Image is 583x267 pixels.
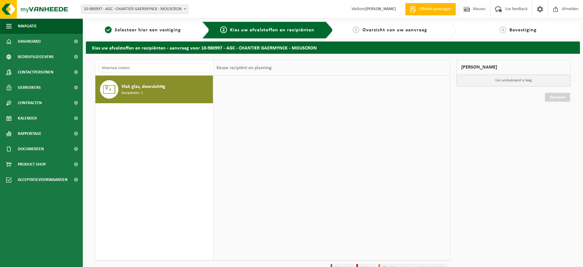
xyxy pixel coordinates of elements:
button: Vlak glas, doorzichtig Recipiënten: 1 [95,76,213,103]
span: Rapportage [18,126,41,141]
strong: [PERSON_NAME] [365,7,396,11]
span: 2 [220,26,227,33]
span: 3 [353,26,359,33]
span: Dashboard [18,34,41,49]
div: [PERSON_NAME] [456,60,571,75]
span: Bevestiging [509,28,537,33]
span: 1 [105,26,112,33]
span: Gebruikers [18,80,41,95]
span: Contactpersonen [18,65,53,80]
span: Acceptatievoorwaarden [18,172,67,187]
span: Navigatie [18,18,37,34]
span: Documenten [18,141,44,157]
span: Product Shop [18,157,46,172]
span: 4 [500,26,506,33]
h2: Kies uw afvalstoffen en recipiënten - aanvraag voor 10-980997 - AGC - CHANTIER GAERMYNCK - MOUSCRON [86,41,580,53]
span: Selecteer hier een vestiging [115,28,181,33]
span: Kalender [18,111,37,126]
span: Contracten [18,95,42,111]
a: 1Selecteer hier een vestiging [89,26,197,34]
span: Recipiënten: 1 [121,90,143,96]
span: Overzicht van uw aanvraag [362,28,427,33]
span: Kies uw afvalstoffen en recipiënten [230,28,314,33]
a: Offerte aanvragen [405,3,456,15]
span: 10-980997 - AGC - CHANTIER GAERMYNCK - MOUSCRON [81,5,188,14]
a: Doorgaan [545,93,570,102]
span: Offerte aanvragen [418,6,453,12]
p: Uw winkelmand is leeg [457,75,570,86]
span: Bedrijfsgegevens [18,49,54,65]
span: Vlak glas, doorzichtig [121,83,165,90]
input: Materiaal zoeken [98,63,210,73]
div: Keuze recipiënt en planning [213,60,275,76]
